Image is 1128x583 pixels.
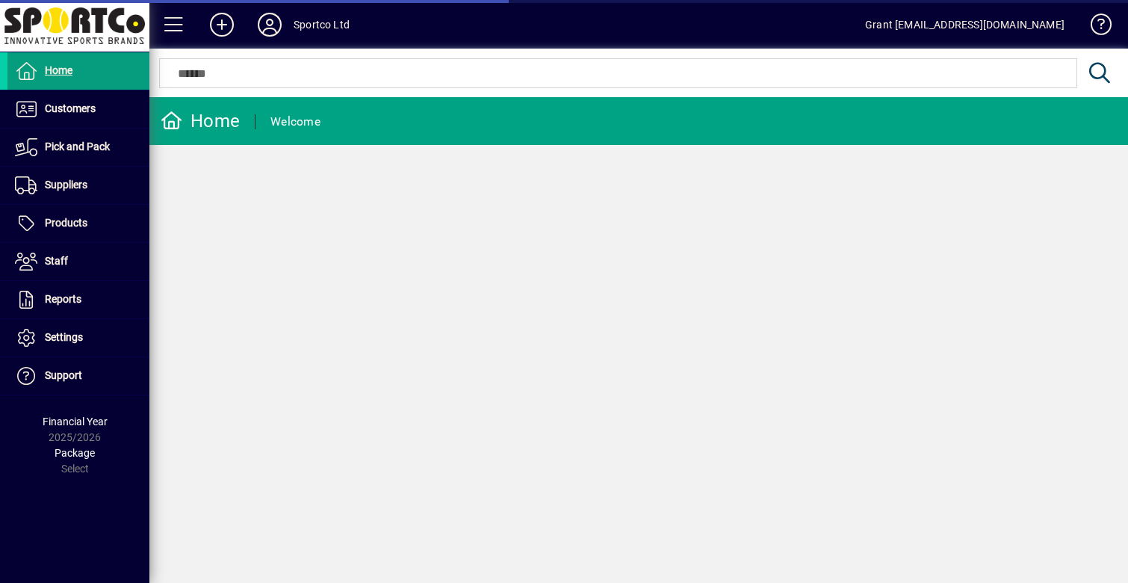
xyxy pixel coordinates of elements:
span: Package [55,447,95,459]
a: Products [7,205,149,242]
a: Support [7,357,149,395]
a: Suppliers [7,167,149,204]
a: Pick and Pack [7,129,149,166]
a: Customers [7,90,149,128]
span: Financial Year [43,416,108,428]
a: Staff [7,243,149,280]
button: Profile [246,11,294,38]
span: Support [45,369,82,381]
span: Products [45,217,87,229]
div: Welcome [270,110,320,134]
div: Grant [EMAIL_ADDRESS][DOMAIN_NAME] [865,13,1065,37]
a: Knowledge Base [1079,3,1109,52]
a: Reports [7,281,149,318]
span: Home [45,64,72,76]
button: Add [198,11,246,38]
span: Staff [45,255,68,267]
span: Settings [45,331,83,343]
span: Reports [45,293,81,305]
a: Settings [7,319,149,357]
div: Home [161,109,240,133]
span: Suppliers [45,179,87,191]
span: Customers [45,102,96,114]
span: Pick and Pack [45,141,110,152]
div: Sportco Ltd [294,13,350,37]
